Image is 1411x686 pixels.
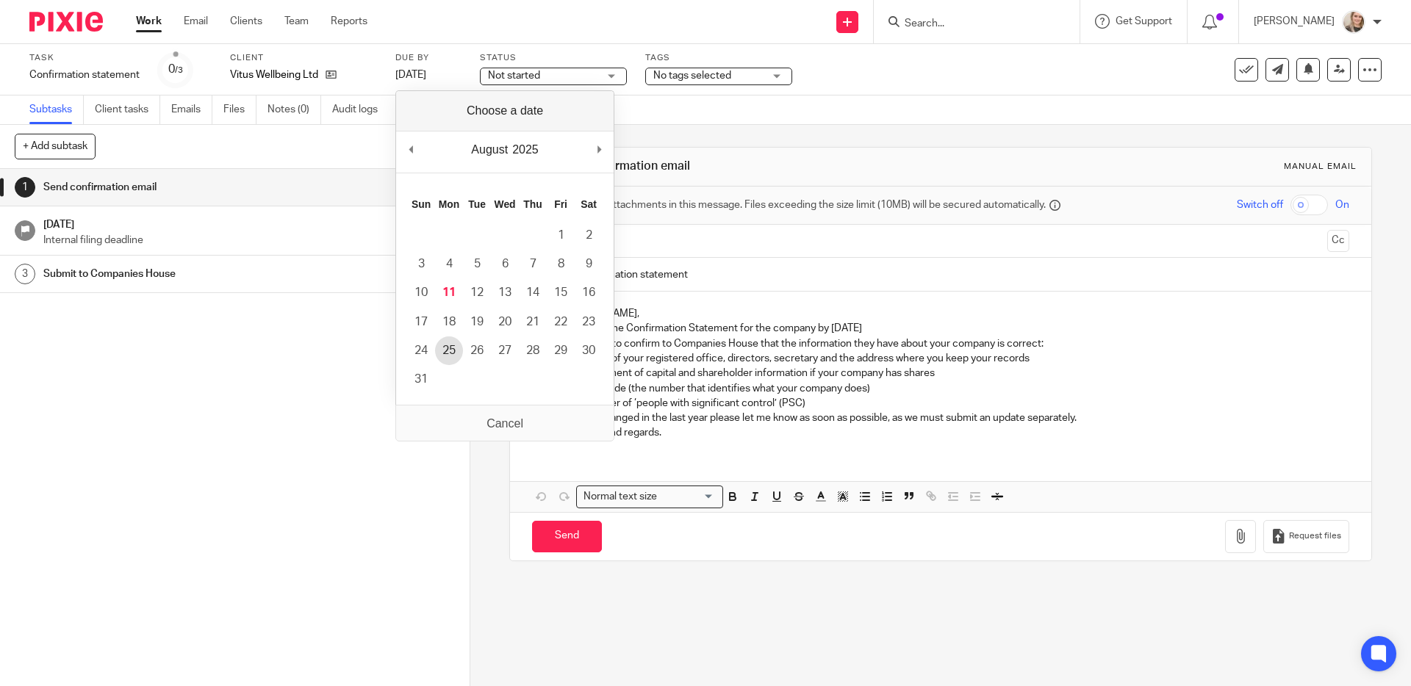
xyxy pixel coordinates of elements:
button: 30 [575,336,603,365]
button: 22 [547,308,575,336]
button: 18 [435,308,463,336]
button: 28 [519,336,547,365]
button: 10 [407,278,435,307]
button: 25 [435,336,463,365]
p: the details of your registered office, directors, secretary and the address where you keep your r... [561,351,1349,366]
div: Manual email [1284,161,1357,173]
img: Pixie [29,12,103,32]
button: 19 [463,308,491,336]
span: Request files [1289,530,1341,542]
p: [PERSON_NAME] [1254,14,1335,29]
span: Secure the attachments in this message. Files exceeding the size limit (10MB) will be secured aut... [554,198,1046,212]
button: 26 [463,336,491,365]
button: 3 [407,250,435,278]
a: Email [184,14,208,29]
a: Clients [230,14,262,29]
a: Reports [331,14,367,29]
button: 21 [519,308,547,336]
button: 12 [463,278,491,307]
a: Emails [171,95,212,124]
span: [DATE] [395,70,426,80]
label: Client [230,52,377,64]
button: 11 [435,278,463,307]
h1: [DATE] [43,214,455,232]
span: Get Support [1116,16,1172,26]
button: 1 [547,221,575,250]
p: your register of ‘people with significant control’ (PSC) [561,396,1349,411]
button: 15 [547,278,575,307]
p: Dear [PERSON_NAME], [532,306,1349,321]
input: Search for option [661,489,714,505]
abbr: Wednesday [495,198,516,210]
label: Due by [395,52,462,64]
a: Notes (0) [268,95,321,124]
p: Internal filing deadline [43,233,455,248]
p: If any of these changed in the last year please let me know as soon as possible, as we must submi... [532,411,1349,425]
button: + Add subtask [15,134,96,159]
span: No tags selected [653,71,731,81]
button: 29 [547,336,575,365]
a: Subtasks [29,95,84,124]
h1: Send confirmation email [556,159,972,174]
a: Client tasks [95,95,160,124]
div: 2025 [510,139,541,161]
button: 2 [575,221,603,250]
button: 14 [519,278,547,307]
button: 27 [491,336,519,365]
label: Task [29,52,140,64]
img: IMG_7594.jpg [1342,10,1365,34]
input: Send [532,521,602,552]
button: Previous Month [403,139,418,161]
button: 9 [575,250,603,278]
label: Status [480,52,627,64]
span: Not started [488,71,540,81]
div: August [469,139,510,161]
button: 20 [491,308,519,336]
label: Tags [645,52,792,64]
abbr: Thursday [523,198,542,210]
button: Next Month [592,139,606,161]
p: your statement of capital and shareholder information if your company has shares [561,366,1349,380]
p: We must submit the Confirmation Statement for the company by [DATE] [532,321,1349,336]
abbr: Friday [554,198,567,210]
div: 1 [15,177,35,198]
button: 17 [407,308,435,336]
a: Work [136,14,162,29]
div: Confirmation statement [29,68,140,82]
h1: Send confirmation email [43,176,298,198]
span: Normal text size [580,489,660,505]
a: Files [223,95,256,124]
button: Cc [1327,230,1349,252]
button: 5 [463,250,491,278]
button: 7 [519,250,547,278]
a: Team [284,14,309,29]
button: 24 [407,336,435,365]
abbr: Monday [439,198,459,210]
button: 23 [575,308,603,336]
button: 13 [491,278,519,307]
div: 0 [168,61,183,78]
span: On [1335,198,1349,212]
button: 4 [435,250,463,278]
h1: Submit to Companies House [43,263,298,285]
p: This form is used to confirm to Companies House that the information they have about your company... [532,336,1349,351]
abbr: Saturday [581,198,597,210]
button: 16 [575,278,603,307]
abbr: Tuesday [468,198,486,210]
abbr: Sunday [412,198,431,210]
span: Switch off [1237,198,1283,212]
button: Request files [1263,520,1349,553]
small: /3 [175,66,183,74]
button: 6 [491,250,519,278]
div: Search for option [576,485,723,508]
a: Audit logs [332,95,389,124]
p: Vitus Wellbeing Ltd [230,68,318,82]
p: your SIC code (the number that identifies what your company does) [561,381,1349,396]
input: Search [903,18,1035,31]
div: 3 [15,264,35,284]
button: 31 [407,365,435,394]
p: Thank you, and kind regards. [532,425,1349,440]
button: 8 [547,250,575,278]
